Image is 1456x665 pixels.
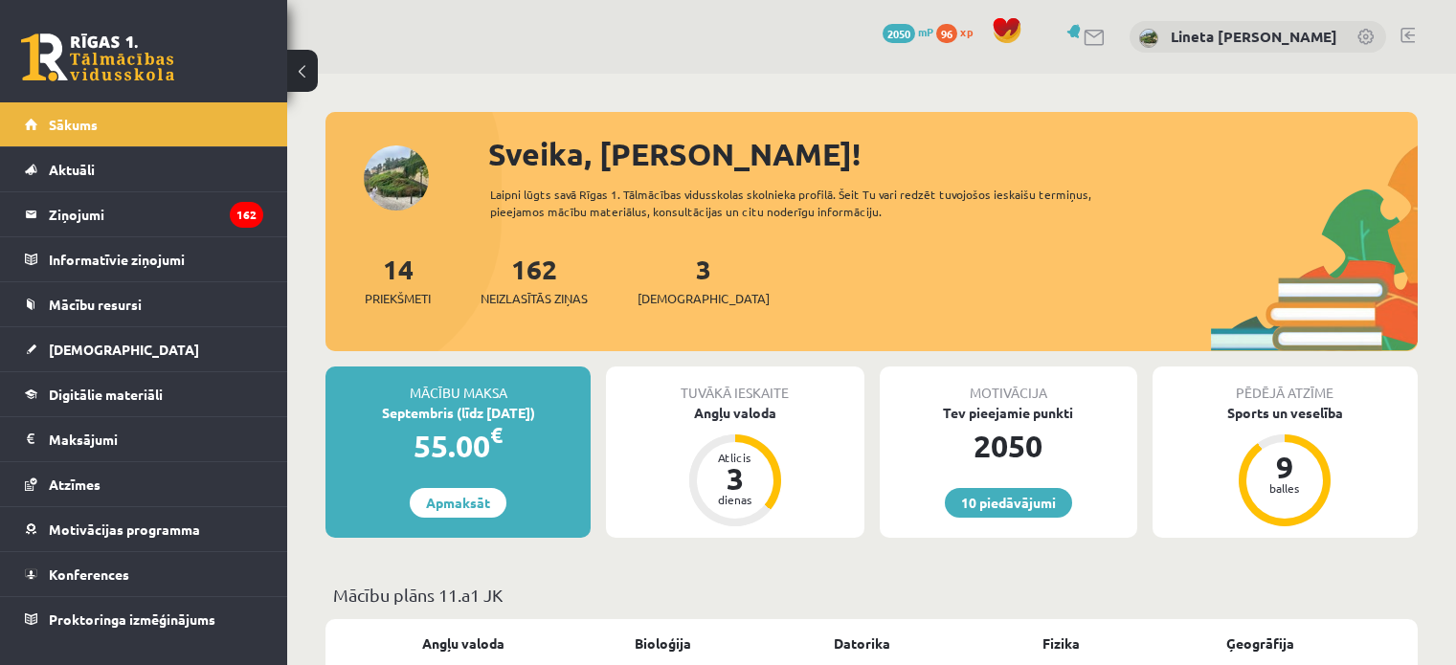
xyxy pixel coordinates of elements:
span: Digitālie materiāli [49,386,163,403]
span: Proktoringa izmēģinājums [49,610,215,628]
a: Ziņojumi162 [25,192,263,236]
legend: Maksājumi [49,417,263,461]
a: Proktoringa izmēģinājums [25,597,263,641]
a: 3[DEMOGRAPHIC_DATA] [638,252,770,308]
a: Mācību resursi [25,282,263,326]
a: Angļu valoda Atlicis 3 dienas [606,403,863,529]
div: Laipni lūgts savā Rīgas 1. Tālmācības vidusskolas skolnieka profilā. Šeit Tu vari redzēt tuvojošo... [490,186,1146,220]
div: Sveika, [PERSON_NAME]! [488,131,1418,177]
span: 96 [936,24,957,43]
a: Motivācijas programma [25,507,263,551]
div: dienas [706,494,764,505]
span: mP [918,24,933,39]
span: Aktuāli [49,161,95,178]
span: [DEMOGRAPHIC_DATA] [49,341,199,358]
a: Atzīmes [25,462,263,506]
div: Septembris (līdz [DATE]) [325,403,591,423]
div: Atlicis [706,452,764,463]
a: Sākums [25,102,263,146]
span: Atzīmes [49,476,101,493]
a: Datorika [834,633,890,654]
a: 162Neizlasītās ziņas [481,252,588,308]
a: [DEMOGRAPHIC_DATA] [25,327,263,371]
a: Ģeogrāfija [1226,633,1294,654]
a: Aktuāli [25,147,263,191]
i: 162 [230,202,263,228]
div: 2050 [880,423,1137,469]
div: Tuvākā ieskaite [606,366,863,403]
a: Bioloģija [635,633,691,654]
a: 14Priekšmeti [365,252,431,308]
span: 2050 [883,24,915,43]
a: Apmaksāt [410,488,506,518]
a: Lineta [PERSON_NAME] [1171,27,1337,46]
legend: Informatīvie ziņojumi [49,237,263,281]
div: Angļu valoda [606,403,863,423]
div: balles [1256,482,1313,494]
a: Maksājumi [25,417,263,461]
span: Motivācijas programma [49,521,200,538]
a: 10 piedāvājumi [945,488,1072,518]
span: [DEMOGRAPHIC_DATA] [638,289,770,308]
span: xp [960,24,973,39]
a: Digitālie materiāli [25,372,263,416]
a: Rīgas 1. Tālmācības vidusskola [21,33,174,81]
img: Lineta Linda Kokoreviča [1139,29,1158,48]
legend: Ziņojumi [49,192,263,236]
div: Tev pieejamie punkti [880,403,1137,423]
span: Neizlasītās ziņas [481,289,588,308]
div: Mācību maksa [325,366,591,403]
a: Informatīvie ziņojumi [25,237,263,281]
a: Sports un veselība 9 balles [1153,403,1418,529]
div: Motivācija [880,366,1137,403]
span: Sākums [49,116,98,133]
span: Konferences [49,565,129,583]
span: € [490,421,503,449]
div: 3 [706,463,764,494]
span: Mācību resursi [49,296,142,313]
a: 96 xp [936,24,982,39]
a: 2050 mP [883,24,933,39]
p: Mācību plāns 11.a1 JK [333,582,1410,608]
a: Konferences [25,552,263,596]
a: Fizika [1042,633,1080,654]
div: Sports un veselība [1153,403,1418,423]
div: Pēdējā atzīme [1153,366,1418,403]
a: Angļu valoda [422,633,504,654]
div: 55.00 [325,423,591,469]
span: Priekšmeti [365,289,431,308]
div: 9 [1256,452,1313,482]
